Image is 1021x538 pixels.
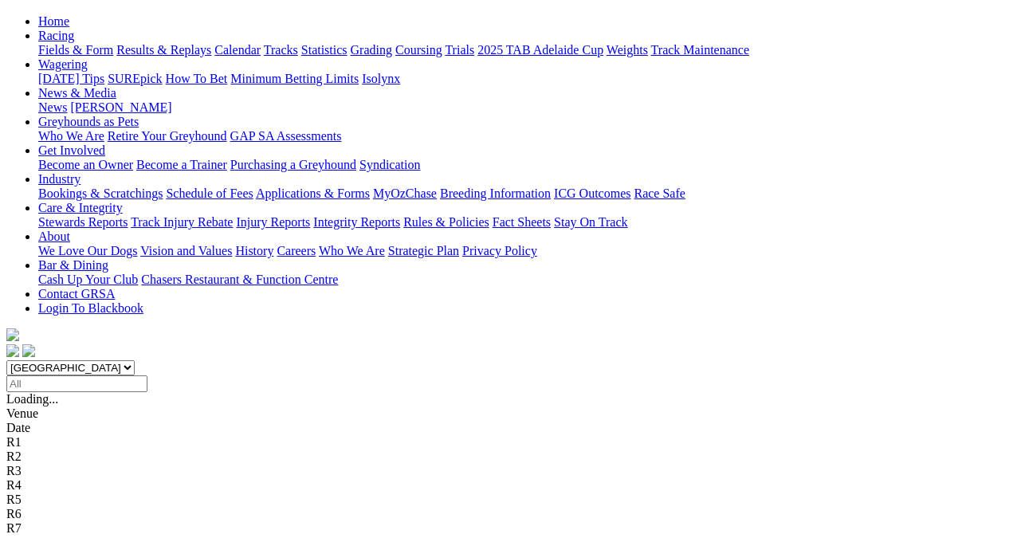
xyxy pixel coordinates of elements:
a: [PERSON_NAME] [70,100,171,114]
a: Applications & Forms [256,187,370,200]
a: Care & Integrity [38,201,123,214]
div: Bar & Dining [38,273,1015,287]
a: Coursing [395,43,442,57]
a: Statistics [301,43,348,57]
img: twitter.svg [22,344,35,357]
div: Greyhounds as Pets [38,129,1015,143]
a: Injury Reports [236,215,310,229]
a: Greyhounds as Pets [38,115,139,128]
a: Careers [277,244,316,257]
a: Rules & Policies [403,215,489,229]
a: Minimum Betting Limits [230,72,359,85]
a: GAP SA Assessments [230,129,342,143]
a: ICG Outcomes [554,187,630,200]
div: Wagering [38,72,1015,86]
div: R6 [6,507,1015,521]
div: R7 [6,521,1015,536]
a: Grading [351,43,392,57]
a: How To Bet [166,72,228,85]
a: Industry [38,172,81,186]
a: Retire Your Greyhound [108,129,227,143]
div: Industry [38,187,1015,201]
a: Contact GRSA [38,287,115,300]
a: Fields & Form [38,43,113,57]
a: Stay On Track [554,215,627,229]
a: Results & Replays [116,43,211,57]
a: Login To Blackbook [38,301,143,315]
a: Trials [445,43,474,57]
a: Breeding Information [440,187,551,200]
a: Stewards Reports [38,215,128,229]
a: We Love Our Dogs [38,244,137,257]
div: Care & Integrity [38,215,1015,230]
a: Race Safe [634,187,685,200]
div: Date [6,421,1015,435]
a: Fact Sheets [493,215,551,229]
a: Bookings & Scratchings [38,187,163,200]
a: Who We Are [38,129,104,143]
a: Track Maintenance [651,43,749,57]
a: Cash Up Your Club [38,273,138,286]
div: Get Involved [38,158,1015,172]
a: Track Injury Rebate [131,215,233,229]
a: Weights [607,43,648,57]
div: About [38,244,1015,258]
a: Bar & Dining [38,258,108,272]
div: News & Media [38,100,1015,115]
a: Purchasing a Greyhound [230,158,356,171]
div: R5 [6,493,1015,507]
a: Home [38,14,69,28]
a: SUREpick [108,72,162,85]
div: Racing [38,43,1015,57]
div: Venue [6,406,1015,421]
a: About [38,230,70,243]
a: Become a Trainer [136,158,227,171]
a: Integrity Reports [313,215,400,229]
input: Select date [6,375,147,392]
a: Wagering [38,57,88,71]
a: Get Involved [38,143,105,157]
img: facebook.svg [6,344,19,357]
div: R2 [6,450,1015,464]
a: Racing [38,29,74,42]
div: R1 [6,435,1015,450]
a: Isolynx [362,72,400,85]
a: Calendar [214,43,261,57]
a: Chasers Restaurant & Function Centre [141,273,338,286]
a: Syndication [359,158,420,171]
img: logo-grsa-white.png [6,328,19,341]
a: 2025 TAB Adelaide Cup [477,43,603,57]
a: Strategic Plan [388,244,459,257]
a: Tracks [264,43,298,57]
a: Become an Owner [38,158,133,171]
a: News [38,100,67,114]
span: Loading... [6,392,58,406]
a: Vision and Values [140,244,232,257]
a: News & Media [38,86,116,100]
a: Who We Are [319,244,385,257]
a: Schedule of Fees [166,187,253,200]
a: History [235,244,273,257]
div: R3 [6,464,1015,478]
a: [DATE] Tips [38,72,104,85]
a: MyOzChase [373,187,437,200]
div: R4 [6,478,1015,493]
a: Privacy Policy [462,244,537,257]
